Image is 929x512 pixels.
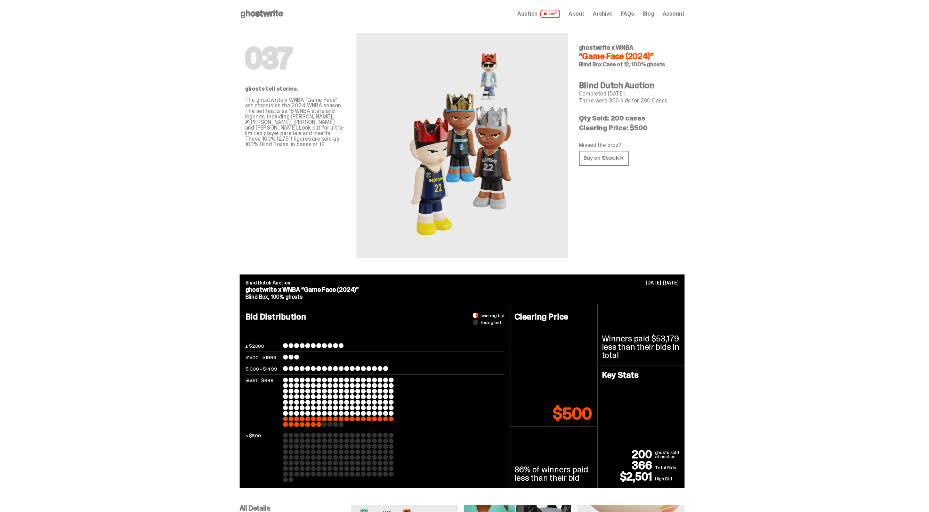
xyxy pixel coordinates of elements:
[579,52,679,60] h4: “Game Face (2024)”
[568,11,584,17] a: About
[579,61,602,68] span: Blind Box
[481,313,504,318] span: winning bid
[579,81,679,90] h4: Blind Dutch Auction
[515,313,593,321] h4: Clearing Price
[593,11,612,17] a: Archive
[517,11,538,17] span: Auction
[579,124,679,131] p: Clearing Price: $500
[245,44,345,72] h1: 037
[408,50,516,241] img: WNBA&ldquo;Game Face (2024)&rdquo;
[245,293,269,300] span: Blind Box,
[579,115,679,122] p: Qty Sold: 200 cases
[481,320,501,325] span: losing bid
[245,378,280,427] p: $500 - $999
[579,142,679,148] p: Missed the drop?
[245,287,679,293] p: ghostwrite x WNBA “Game Face (2024)”
[271,293,302,300] span: 100% ghosts
[245,433,280,482] p: < $500
[603,61,665,68] span: Case of 12, 100% ghosts
[517,10,560,18] a: Auction LIVE
[245,313,504,343] h4: Bid Distribution
[240,505,351,512] p: All Details
[245,97,345,147] p: The ghostwrite x WNBA "Game Face" set chronicles the 2024 WNBA season. The set features 15 WNBA s...
[245,366,280,372] p: $1000 - $1499
[602,335,680,360] p: Winners paid $53,179 less than their bids in total
[602,371,680,379] h4: Key Stats
[655,475,680,482] p: High Bid
[245,86,345,92] p: ghosts tell stories.
[621,11,634,17] a: FAQs
[663,11,685,17] a: Account
[579,91,679,97] p: Completed [DATE]
[646,280,678,285] p: [DATE]-[DATE]
[602,471,655,482] p: $2,501
[515,465,593,482] p: 86% of winners paid less than their bid
[245,355,280,360] p: $1500 - $1999
[579,98,679,104] p: There were 366 bids for 200 Cases.
[553,405,591,422] p: $500
[579,43,633,52] span: ghostwrite x WNBA
[540,10,560,18] span: LIVE
[602,460,655,471] p: 366
[655,450,680,460] p: ghosts sold at auction
[643,11,654,17] a: Blog
[602,449,655,460] p: 200
[655,464,680,471] p: Total Bids
[245,343,280,349] p: ≥ $2000
[245,280,679,285] p: Blind Dutch Auction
